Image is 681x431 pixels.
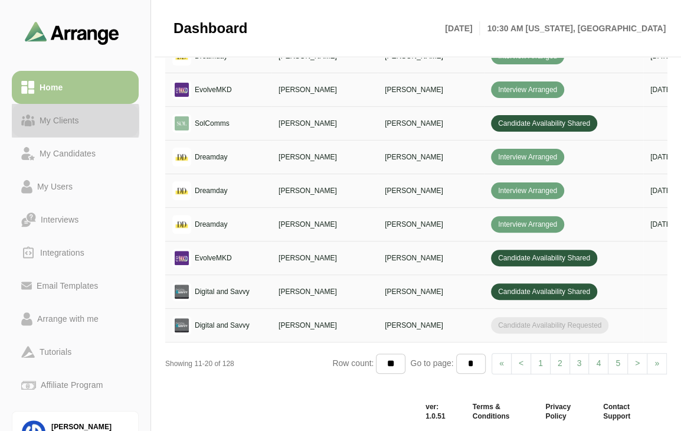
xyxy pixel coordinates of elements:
[416,401,463,420] span: ver: 1.0.51
[385,185,477,196] p: [PERSON_NAME]
[385,253,477,263] p: [PERSON_NAME]
[279,320,371,331] p: [PERSON_NAME]
[32,279,103,293] div: Email Templates
[172,114,191,133] img: logo
[195,152,227,162] p: Dreamday
[32,312,103,326] div: Arrange with me
[594,401,657,420] a: Contact Support
[165,358,332,369] div: Showing 11-20 of 128
[195,286,250,297] p: Digital and Savvy
[173,19,247,37] span: Dashboard
[12,104,139,137] a: My Clients
[195,253,232,263] p: EvolveMKD
[463,401,536,420] a: Terms & Conditions
[195,118,230,129] p: SolComms
[279,152,371,162] p: [PERSON_NAME]
[12,335,139,368] a: Tutorials
[36,213,83,227] div: Interviews
[491,317,608,334] span: Candidate Availability Requested
[12,203,139,236] a: Interviews
[519,358,523,368] span: <
[35,146,100,161] div: My Candidates
[279,219,371,230] p: [PERSON_NAME]
[385,219,477,230] p: [PERSON_NAME]
[35,345,76,359] div: Tutorials
[647,353,667,374] a: Next
[172,316,191,335] img: logo
[511,353,531,374] a: Previous
[279,84,371,95] p: [PERSON_NAME]
[279,185,371,196] p: [PERSON_NAME]
[195,84,232,95] p: EvolveMKD
[385,320,477,331] p: [PERSON_NAME]
[627,353,647,374] a: Next
[491,283,597,300] span: Candidate Availability Shared
[172,80,191,99] img: logo
[499,358,504,368] span: «
[172,249,191,267] img: logo
[531,353,551,374] a: 1
[491,149,564,165] span: Interview Arranged
[12,170,139,203] a: My Users
[608,353,628,374] a: 5
[172,181,191,200] img: logo
[491,250,597,266] span: Candidate Availability Shared
[12,71,139,104] a: Home
[405,358,456,368] span: Go to page:
[491,182,564,199] span: Interview Arranged
[12,368,139,401] a: Affiliate Program
[12,137,139,170] a: My Candidates
[195,185,227,196] p: Dreamday
[12,236,139,269] a: Integrations
[588,353,608,374] a: 4
[35,113,84,128] div: My Clients
[491,115,597,132] span: Candidate Availability Shared
[569,353,590,374] a: 3
[385,118,477,129] p: [PERSON_NAME]
[36,378,107,392] div: Affiliate Program
[35,80,67,94] div: Home
[385,286,477,297] p: [PERSON_NAME]
[536,401,594,420] a: Privacy Policy
[32,179,77,194] div: My Users
[279,253,371,263] p: [PERSON_NAME]
[635,358,640,368] span: >
[332,358,376,368] span: Row count:
[172,282,191,301] img: logo
[195,320,250,331] p: Digital and Savvy
[385,84,477,95] p: [PERSON_NAME]
[492,353,512,374] a: Previous
[35,246,89,260] div: Integrations
[172,148,191,166] img: logo
[480,21,666,35] p: 10:30 AM [US_STATE], [GEOGRAPHIC_DATA]
[195,219,227,230] p: Dreamday
[172,215,191,234] img: logo
[445,21,480,35] p: [DATE]
[385,152,477,162] p: [PERSON_NAME]
[12,269,139,302] a: Email Templates
[491,216,564,233] span: Interview Arranged
[25,21,119,44] img: arrangeai-name-small-logo.4d2b8aee.svg
[491,81,564,98] span: Interview Arranged
[654,358,659,368] span: »
[279,286,371,297] p: [PERSON_NAME]
[12,302,139,335] a: Arrange with me
[279,118,371,129] p: [PERSON_NAME]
